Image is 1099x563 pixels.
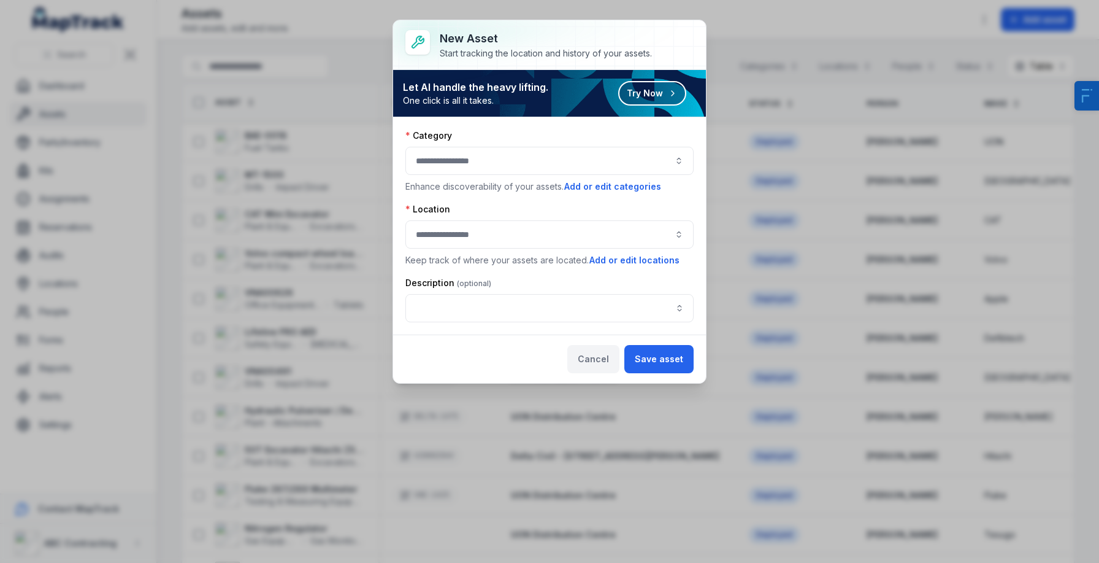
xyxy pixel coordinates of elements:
[440,47,652,60] div: Start tracking the location and history of your assets.
[405,277,491,289] label: Description
[403,80,548,95] strong: Let AI handle the heavy lifting.
[618,81,686,106] button: Try Now
[564,180,662,193] button: Add or edit categories
[405,180,694,193] p: Enhance discoverability of your assets.
[403,95,548,107] span: One click is all it takes.
[589,254,680,267] button: Add or edit locations
[440,30,652,47] h3: New asset
[405,294,694,322] input: asset-add:description-label
[405,130,452,142] label: Category
[567,345,619,373] button: Cancel
[405,203,450,215] label: Location
[405,254,694,267] p: Keep track of where your assets are located.
[624,345,694,373] button: Save asset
